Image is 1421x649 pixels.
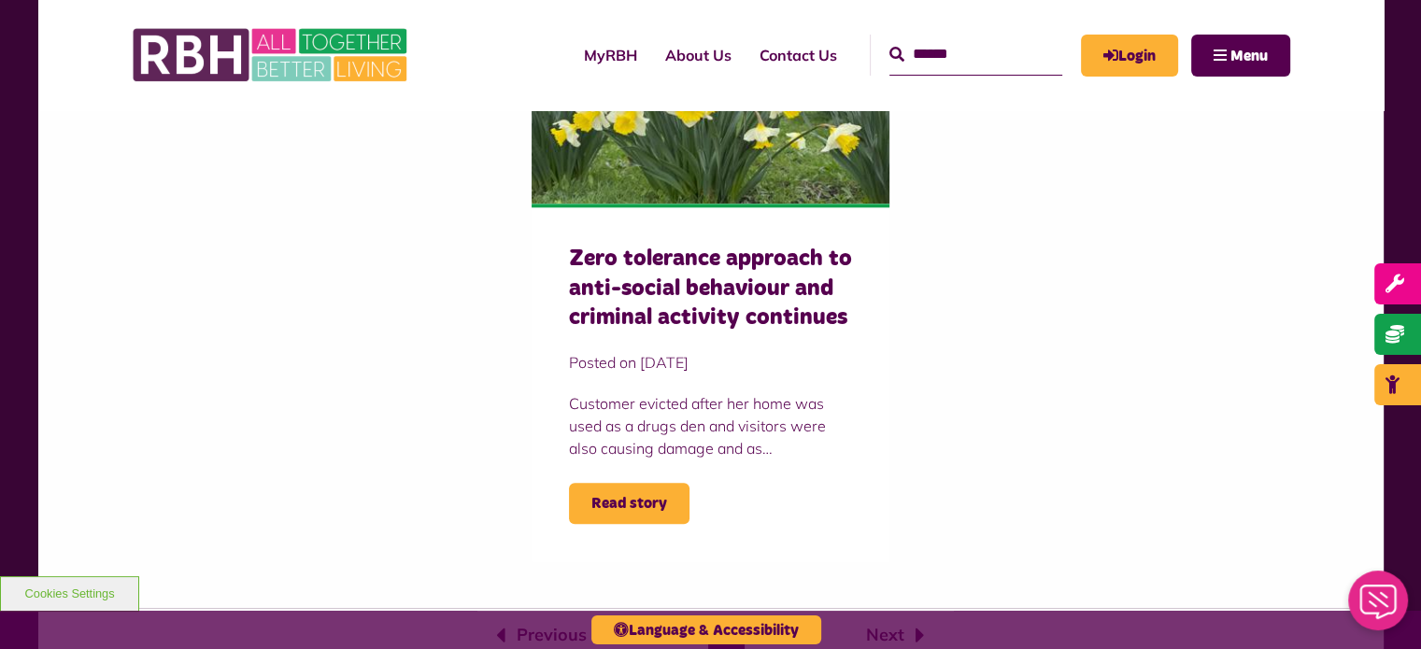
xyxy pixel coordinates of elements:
[1230,49,1268,63] span: Menu
[1081,35,1178,77] a: MyRBH
[570,30,651,80] a: MyRBH
[1337,565,1421,649] iframe: Netcall Web Assistant for live chat
[569,245,852,332] h3: Zero tolerance approach to anti-social behaviour and criminal activity continues
[591,615,821,644] button: Language & Accessibility
[132,19,412,92] img: RBH
[1191,35,1290,77] button: Navigation
[651,30,746,80] a: About Us
[889,35,1062,75] input: Search
[569,392,852,459] p: Customer evicted after her home was used as a drugs den and visitors were also causing damage and...
[569,351,852,374] span: Posted on [DATE]
[569,483,689,524] span: Read story
[746,30,851,80] a: Contact Us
